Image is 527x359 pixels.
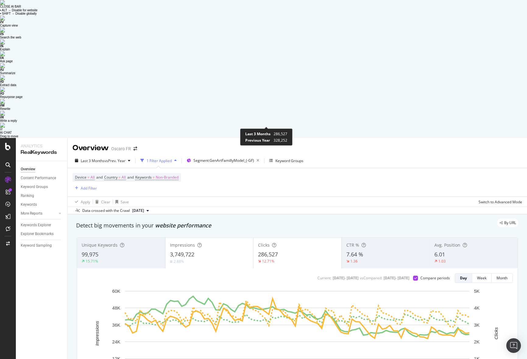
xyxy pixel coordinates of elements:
div: Overview [21,166,35,172]
span: CTR % [346,242,359,248]
div: Ranking [21,193,34,199]
text: 60K [112,288,120,294]
button: Week [472,273,492,283]
div: More Reports [21,210,42,217]
text: 5K [474,288,479,294]
button: Save [113,197,129,207]
text: Clicks [493,327,499,339]
button: Keyword Groups [267,156,306,165]
button: 1 Filter Applied [138,156,179,165]
span: 2025 Aug. 8th [132,208,144,213]
span: = [118,175,121,180]
text: 4K [474,305,479,310]
div: Apply [81,199,90,205]
a: Keyword Groups [21,184,63,190]
button: Month [492,273,513,283]
button: [DATE] [130,207,151,214]
div: 1.36 [350,259,358,264]
text: 48K [112,305,120,310]
div: 12.71% [262,259,274,264]
a: Keyword Sampling [21,242,63,249]
div: Open Intercom Messenger [506,338,521,353]
button: Segment:GenArtFamillyModel_(-GF) [184,156,262,165]
span: and [96,175,103,180]
div: Add Filter [81,186,97,191]
span: All [122,173,126,182]
div: Analytics [21,143,62,149]
div: Content Performance [21,175,56,181]
div: Keywords [21,201,37,208]
div: legacy label [497,219,518,227]
text: 2K [474,339,479,344]
span: 328,252 [274,138,287,143]
span: 3,749,722 [170,251,194,258]
span: 286,527 [258,251,278,258]
span: Keywords [135,175,152,180]
button: Last 3 MonthsvsPrev. Year [73,156,133,165]
div: [DATE] - [DATE] [384,275,409,281]
span: Unique Keywords [82,242,118,248]
a: Content Performance [21,175,63,181]
span: 99,975 [82,251,98,258]
text: Impressions [94,321,100,346]
span: Non-Branded [156,173,179,182]
span: Previous Year [245,138,270,143]
div: [DATE] - [DATE] [333,275,359,281]
span: Segment: GenArtFamillyModel_(-GF) [193,158,254,163]
div: Oscaro FR [111,146,131,152]
div: 1 Filter Applied [147,158,172,163]
button: Clear [93,197,110,207]
div: RealKeywords [21,149,62,156]
div: Compare periods [420,275,450,281]
div: Switch to Advanced Mode [479,199,522,205]
a: More Reports [21,210,57,217]
span: Country [104,175,118,180]
div: Keyword Groups [275,158,303,163]
button: Day [455,273,472,283]
span: All [90,173,95,182]
div: Current: [317,275,331,281]
div: Data crossed with the Crawl [82,208,130,213]
div: Keywords Explorer [21,222,51,228]
div: Save [121,199,129,205]
text: 3K [474,322,479,328]
text: 24K [112,339,120,344]
div: Clear [101,199,110,205]
div: 2.88% [174,259,184,264]
a: Explorer Bookmarks [21,231,63,237]
a: Overview [21,166,63,172]
div: Week [477,275,486,281]
div: Explorer Bookmarks [21,231,54,237]
button: Add Filter [73,184,97,192]
div: vs Compared : [360,275,382,281]
span: = [87,175,90,180]
a: Keywords Explorer [21,222,63,228]
span: 7.64 % [346,251,363,258]
div: Keyword Groups [21,184,48,190]
span: 6.01 [434,251,445,258]
span: Avg. Position [434,242,460,248]
a: Keywords [21,201,63,208]
div: Day [460,275,467,281]
span: By URL [504,221,516,225]
text: 36K [112,322,120,328]
span: Device [75,175,87,180]
span: = [153,175,155,180]
div: 1.03 [438,259,446,264]
span: vs Prev. Year [104,158,126,163]
img: Equal [170,261,172,263]
button: Switch to Advanced Mode [476,197,522,207]
a: Ranking [21,193,63,199]
div: arrow-right-arrow-left [133,147,137,151]
div: 15.71% [86,259,98,264]
span: and [127,175,134,180]
span: Last 3 Months [81,158,104,163]
div: Month [497,275,508,281]
span: Impressions [170,242,195,248]
div: Keyword Sampling [21,242,52,249]
span: Clicks [258,242,270,248]
button: Apply [73,197,90,207]
div: Overview [73,143,109,153]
